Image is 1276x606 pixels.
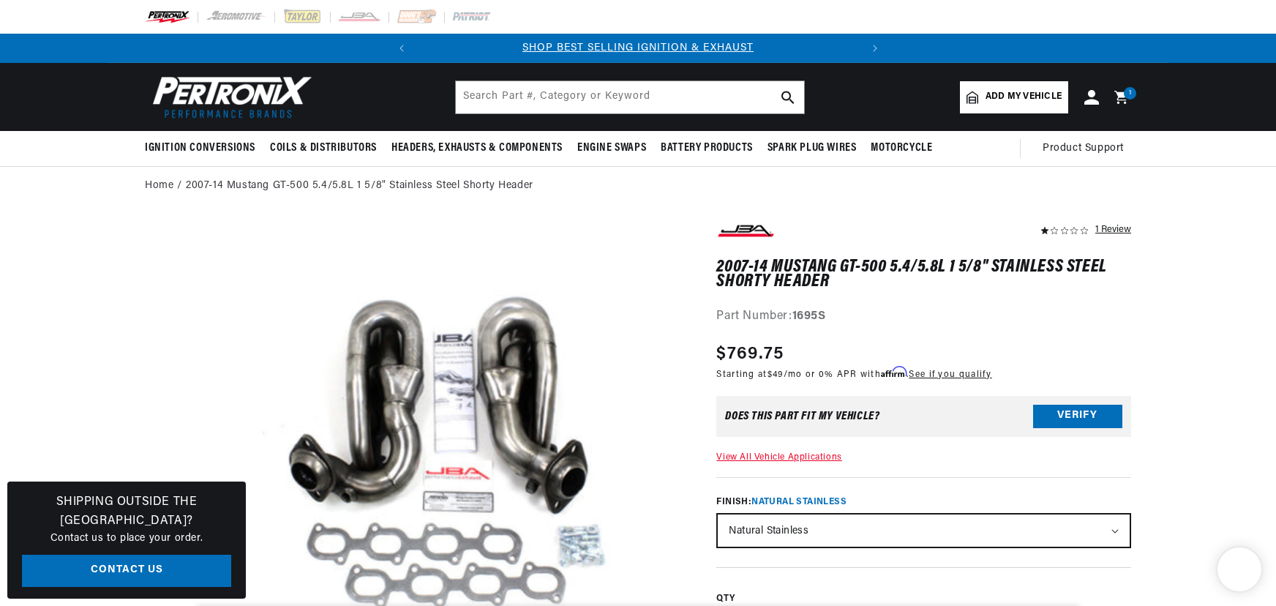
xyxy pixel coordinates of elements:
span: Ignition Conversions [145,141,255,156]
p: Contact us to place your order. [22,531,231,547]
button: search button [772,81,804,113]
summary: Coils & Distributors [263,131,384,165]
span: Affirm [881,367,907,378]
span: $49 [768,370,784,379]
strong: 1695S [792,310,826,322]
button: Verify [1033,405,1122,428]
span: Battery Products [661,141,753,156]
span: Spark Plug Wires [768,141,857,156]
span: $769.75 [716,341,784,367]
button: Translation missing: en.sections.announcements.next_announcement [860,34,890,63]
a: See if you qualify - Learn more about Affirm Financing (opens in modal) [909,370,991,379]
span: Add my vehicle [986,90,1062,104]
a: Add my vehicle [960,81,1068,113]
a: View All Vehicle Applications [716,453,841,462]
span: Coils & Distributors [270,141,377,156]
div: 1 of 2 [416,40,860,56]
span: Headers, Exhausts & Components [391,141,563,156]
h3: Shipping Outside the [GEOGRAPHIC_DATA]? [22,493,231,531]
label: QTY [716,593,1131,605]
label: Finish: [716,495,1131,509]
span: 1 [1129,87,1132,100]
nav: breadcrumbs [145,178,1131,194]
summary: Ignition Conversions [145,131,263,165]
summary: Motorcycle [863,131,939,165]
summary: Headers, Exhausts & Components [384,131,570,165]
div: Does This part fit My vehicle? [725,411,879,422]
summary: Product Support [1043,131,1131,166]
slideshow-component: Translation missing: en.sections.announcements.announcement_bar [108,34,1168,63]
div: Announcement [416,40,860,56]
summary: Battery Products [653,131,760,165]
span: Motorcycle [871,141,932,156]
div: 1 Review [1095,220,1131,238]
input: Search Part #, Category or Keyword [456,81,804,113]
span: Product Support [1043,141,1124,157]
span: Natural Stainless [751,498,847,506]
div: Part Number: [716,307,1131,326]
span: Engine Swaps [577,141,646,156]
p: Starting at /mo or 0% APR with . [716,367,991,381]
a: 2007-14 Mustang GT-500 5.4/5.8L 1 5/8" Stainless Steel Shorty Header [186,178,533,194]
h1: 2007-14 Mustang GT-500 5.4/5.8L 1 5/8" Stainless Steel Shorty Header [716,260,1131,290]
summary: Engine Swaps [570,131,653,165]
a: SHOP BEST SELLING IGNITION & EXHAUST [522,42,754,53]
a: Contact Us [22,555,231,588]
a: Home [145,178,173,194]
summary: Spark Plug Wires [760,131,864,165]
img: Pertronix [145,72,313,122]
button: Translation missing: en.sections.announcements.previous_announcement [387,34,416,63]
